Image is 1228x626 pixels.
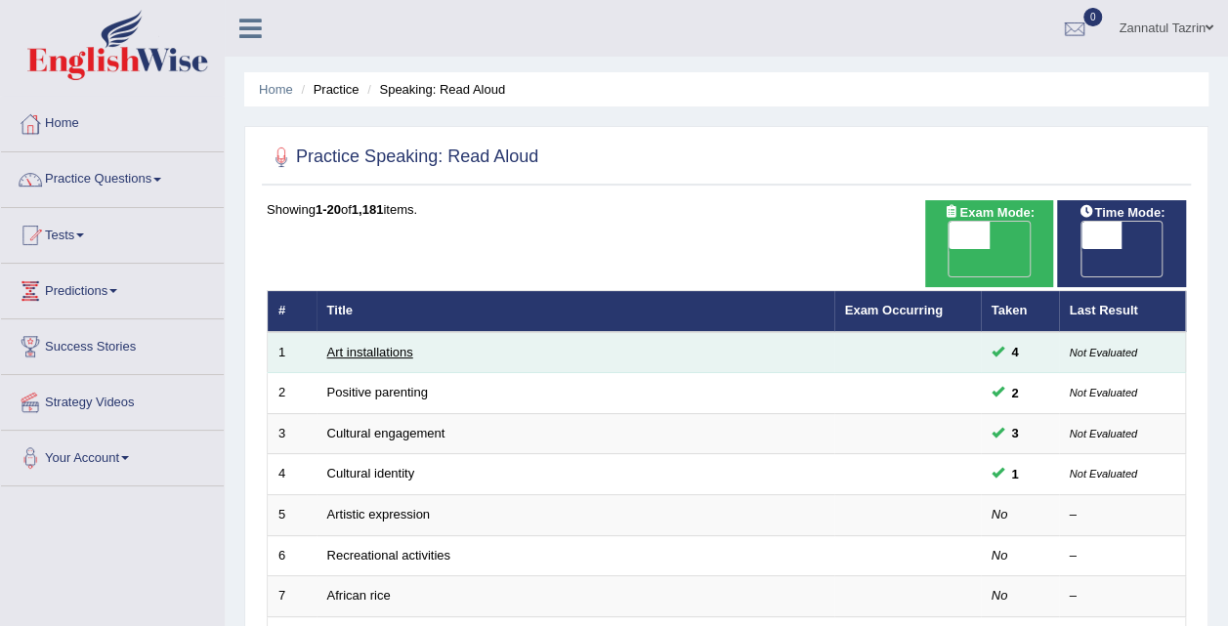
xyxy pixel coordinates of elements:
[327,466,415,480] a: Cultural identity
[268,413,317,454] td: 3
[316,202,341,217] b: 1-20
[268,576,317,617] td: 7
[1,431,224,480] a: Your Account
[845,303,943,317] a: Exam Occurring
[925,200,1054,287] div: Show exams occurring in exams
[1070,547,1175,565] div: –
[936,202,1041,223] span: Exam Mode:
[981,291,1059,332] th: Taken
[268,373,317,414] td: 2
[268,332,317,373] td: 1
[1,152,224,201] a: Practice Questions
[268,291,317,332] th: #
[259,82,293,97] a: Home
[1070,428,1137,439] small: Not Evaluated
[1070,468,1137,480] small: Not Evaluated
[327,548,450,563] a: Recreational activities
[1059,291,1186,332] th: Last Result
[1083,8,1103,26] span: 0
[992,548,1008,563] em: No
[268,495,317,536] td: 5
[1070,387,1137,398] small: Not Evaluated
[327,507,430,522] a: Artistic expression
[1,208,224,257] a: Tests
[327,345,413,359] a: Art installations
[362,80,505,99] li: Speaking: Read Aloud
[1070,587,1175,605] div: –
[1,264,224,313] a: Predictions
[1071,202,1172,223] span: Time Mode:
[327,588,391,603] a: African rice
[327,385,428,399] a: Positive parenting
[296,80,359,99] li: Practice
[1070,347,1137,358] small: Not Evaluated
[268,535,317,576] td: 6
[1,97,224,146] a: Home
[1070,506,1175,524] div: –
[1,375,224,424] a: Strategy Videos
[327,426,445,440] a: Cultural engagement
[1,319,224,368] a: Success Stories
[267,143,538,172] h2: Practice Speaking: Read Aloud
[317,291,834,332] th: Title
[992,588,1008,603] em: No
[268,454,317,495] td: 4
[1004,464,1027,484] span: You can still take this question
[352,202,384,217] b: 1,181
[992,507,1008,522] em: No
[267,200,1186,219] div: Showing of items.
[1004,423,1027,443] span: You can still take this question
[1004,342,1027,362] span: You can still take this question
[1004,383,1027,403] span: You can still take this question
